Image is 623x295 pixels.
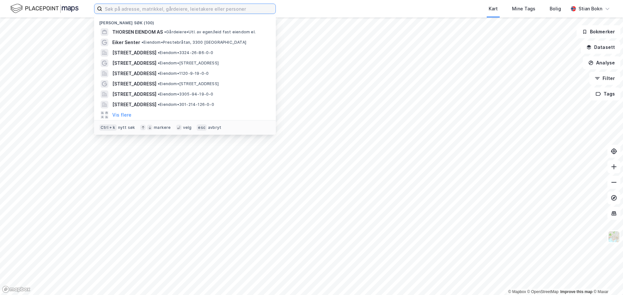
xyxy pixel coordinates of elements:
[583,56,620,69] button: Analyse
[141,40,246,45] span: Eiendom • Prestebråtan, 3300 [GEOGRAPHIC_DATA]
[112,90,156,98] span: [STREET_ADDRESS]
[550,5,561,13] div: Bolig
[112,101,156,108] span: [STREET_ADDRESS]
[158,61,160,65] span: •
[591,264,623,295] iframe: Chat Widget
[581,41,620,54] button: Datasett
[158,71,209,76] span: Eiendom • 1120-9-19-0-0
[94,15,276,27] div: [PERSON_NAME] søk (100)
[2,286,31,293] a: Mapbox homepage
[118,125,135,130] div: nytt søk
[112,49,156,57] span: [STREET_ADDRESS]
[208,125,221,130] div: avbryt
[158,71,160,76] span: •
[608,231,620,243] img: Z
[112,28,163,36] span: THORSEN EIENDOM AS
[183,125,192,130] div: velg
[512,5,535,13] div: Mine Tags
[158,81,160,86] span: •
[164,29,166,34] span: •
[158,61,219,66] span: Eiendom • [STREET_ADDRESS]
[112,111,131,119] button: Vis flere
[164,29,256,35] span: Gårdeiere • Utl. av egen/leid fast eiendom el.
[158,81,219,86] span: Eiendom • [STREET_ADDRESS]
[590,87,620,100] button: Tags
[158,50,160,55] span: •
[158,102,160,107] span: •
[112,70,156,77] span: [STREET_ADDRESS]
[158,50,214,55] span: Eiendom • 3324-26-86-0-0
[112,39,140,46] span: Eiker Senter
[158,102,214,107] span: Eiendom • 301-214-126-0-0
[489,5,498,13] div: Kart
[99,124,117,131] div: Ctrl + k
[197,124,207,131] div: esc
[508,289,526,294] a: Mapbox
[589,72,620,85] button: Filter
[141,40,143,45] span: •
[112,80,156,88] span: [STREET_ADDRESS]
[112,59,156,67] span: [STREET_ADDRESS]
[102,4,275,14] input: Søk på adresse, matrikkel, gårdeiere, leietakere eller personer
[154,125,171,130] div: markere
[158,92,214,97] span: Eiendom • 3305-94-19-0-0
[579,5,602,13] div: Stian Bokn
[591,264,623,295] div: Kontrollprogram for chat
[10,3,79,14] img: logo.f888ab2527a4732fd821a326f86c7f29.svg
[577,25,620,38] button: Bokmerker
[527,289,559,294] a: OpenStreetMap
[560,289,592,294] a: Improve this map
[158,92,160,96] span: •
